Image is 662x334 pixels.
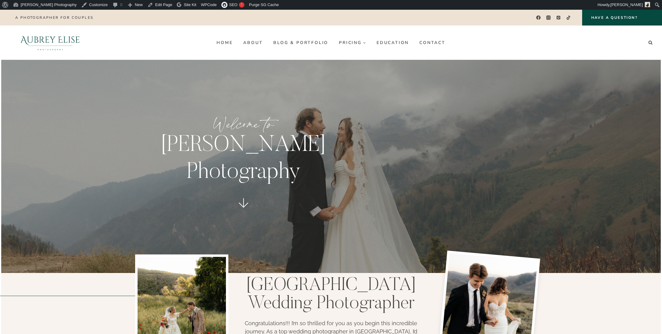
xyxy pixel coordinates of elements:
[229,2,237,7] span: SEO
[534,13,543,22] a: Facebook
[242,277,421,313] h1: [GEOGRAPHIC_DATA] Wedding Photographer
[646,39,655,47] button: View Search Form
[268,38,334,47] a: Blog & Portfolio
[184,2,196,7] span: Site Kit
[15,15,93,20] p: A photographer for couples
[211,38,451,47] nav: Primary
[554,13,563,22] a: Pinterest
[564,13,573,22] a: TikTok
[414,38,451,47] a: Contact
[239,2,244,8] div: !
[610,2,643,7] span: [PERSON_NAME]
[211,38,238,47] a: Home
[142,132,345,186] p: [PERSON_NAME] Photography
[7,26,93,60] img: Aubrey Elise Photography
[544,13,553,22] a: Instagram
[238,38,268,47] a: About
[582,10,662,26] a: Have a Question?
[339,40,366,45] span: Pricing
[334,38,371,47] a: Pricing
[142,113,345,135] p: Welcome to
[371,38,414,47] a: Education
